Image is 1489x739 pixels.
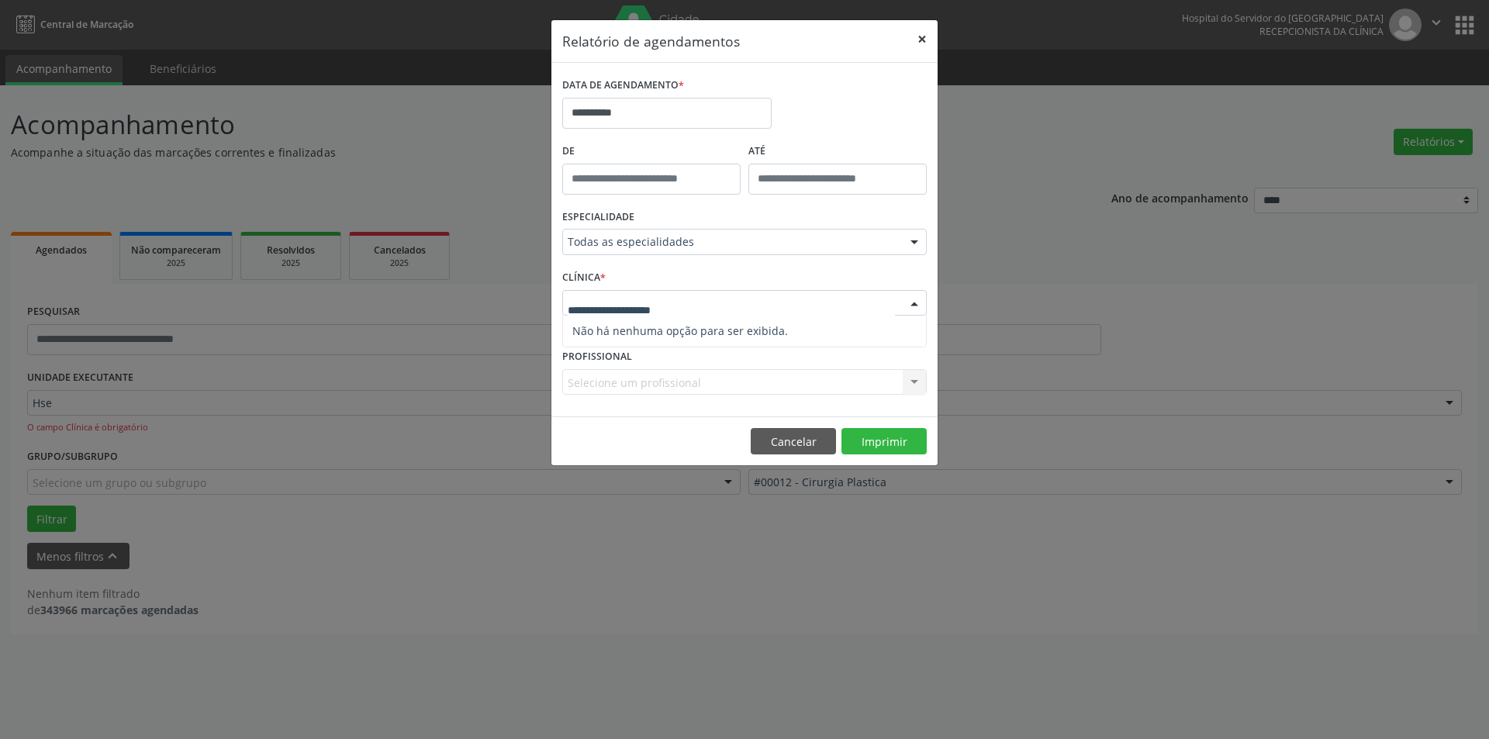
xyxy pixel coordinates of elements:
label: CLÍNICA [562,266,606,290]
button: Imprimir [841,428,927,454]
button: Close [907,20,938,58]
label: De [562,140,741,164]
label: ESPECIALIDADE [562,205,634,230]
span: Não há nenhuma opção para ser exibida. [563,316,926,347]
label: DATA DE AGENDAMENTO [562,74,684,98]
span: Todas as especialidades [568,234,895,250]
label: PROFISSIONAL [562,345,632,369]
label: ATÉ [748,140,927,164]
button: Cancelar [751,428,836,454]
h5: Relatório de agendamentos [562,31,740,51]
